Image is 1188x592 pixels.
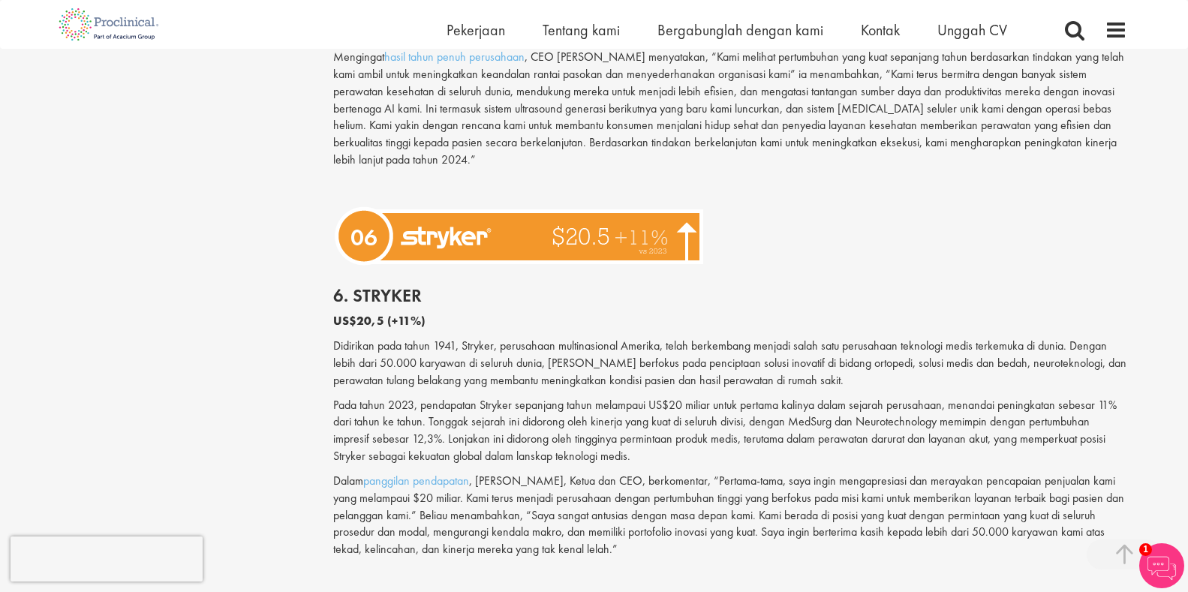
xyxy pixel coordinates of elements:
[333,397,1117,464] font: Pada tahun 2023, pendapatan Stryker sepanjang tahun melampaui US$20 miliar untuk pertama kalinya ...
[447,20,505,40] a: Pekerjaan
[1139,543,1184,588] img: Chatbot
[384,49,525,65] a: hasil tahun penuh perusahaan
[333,473,363,488] font: Dalam
[333,338,1126,388] font: Didirikan pada tahun 1941, Stryker, perusahaan multinasional Amerika, telah berkembang menjadi sa...
[861,20,900,40] a: Kontak
[333,284,422,307] font: 6. Stryker
[657,20,823,40] a: Bergabunglah dengan kami
[543,20,620,40] a: Tentang kami
[333,49,384,65] font: Mengingat
[333,473,1124,557] font: , [PERSON_NAME], Ketua dan CEO, berkomentar, “Pertama-tama, saya ingin mengapresiasi dan merayaka...
[363,473,469,488] a: panggilan pendapatan
[333,313,426,329] font: US$20,5 (+11%)
[11,536,203,581] iframe: reCAPTCHA
[1143,544,1148,554] font: 1
[937,20,1007,40] a: Unggah CV
[333,49,1124,167] font: , CEO [PERSON_NAME] menyatakan, “Kami melihat pertumbuhan yang kuat sepanjang tahun berdasarkan t...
